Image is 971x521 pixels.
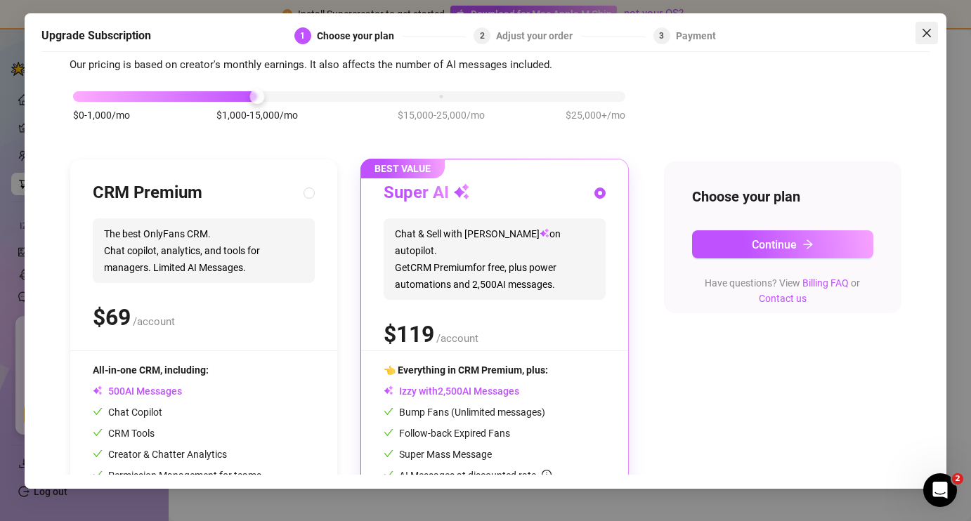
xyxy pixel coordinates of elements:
span: $ [93,304,131,331]
a: Billing FAQ [802,277,849,289]
span: $1,000-15,000/mo [216,107,298,123]
span: All-in-one CRM, including: [93,364,209,376]
div: Domain Overview [53,83,126,92]
img: tab_domain_overview_orange.svg [38,81,49,93]
h3: CRM Premium [93,182,202,204]
span: Chat Copilot [93,407,162,418]
span: Close [915,27,938,39]
img: logo_orange.svg [22,22,34,34]
span: Bump Fans (Unlimited messages) [384,407,545,418]
span: 2 [952,473,963,484]
span: 👈 Everything in CRM Premium, plus: [384,364,548,376]
span: CRM Tools [93,428,155,439]
a: Contact us [759,293,807,304]
div: v 4.0.25 [39,22,69,34]
h4: Choose your plan [692,187,874,206]
span: check [384,428,393,437]
span: Permission Management for teams [93,470,261,481]
span: close [921,27,932,39]
h3: Super AI [384,182,470,204]
h5: Upgrade Subscription [41,27,151,44]
span: 1 [300,31,305,41]
span: info-circle [542,470,552,480]
span: arrow-right [802,239,814,250]
span: Creator & Chatter Analytics [93,449,227,460]
div: Domain: [DOMAIN_NAME] [37,37,155,48]
span: check [93,470,103,480]
span: check [384,407,393,416]
span: check [93,407,103,416]
button: Continuearrow-right [692,230,874,258]
span: check [93,428,103,437]
span: Our pricing is based on creator's monthly earnings. It also affects the number of AI messages inc... [70,58,552,71]
span: $ [384,321,434,348]
div: Keywords by Traffic [155,83,237,92]
span: BEST VALUE [360,159,445,178]
span: $15,000-25,000/mo [398,107,485,123]
span: Have questions? View or [705,277,860,304]
span: Izzy with AI Messages [384,385,519,397]
span: The best OnlyFans CRM. Chat copilot, analytics, and tools for managers. Limited AI Messages. [93,218,315,283]
div: Payment [676,27,716,44]
span: $25,000+/mo [566,107,625,123]
span: /account [436,332,478,345]
span: check [93,449,103,459]
span: Continue [752,238,797,251]
span: /account [133,315,175,328]
span: Chat & Sell with [PERSON_NAME] on autopilot. Get CRM Premium for free, plus power automations and... [384,218,606,300]
button: Close [915,22,938,44]
div: Adjust your order [496,27,581,44]
span: Super Mass Message [384,449,492,460]
div: Choose your plan [317,27,403,44]
span: 2 [480,31,485,41]
span: AI Messages at discounted rate [399,470,552,481]
img: website_grey.svg [22,37,34,48]
img: tab_keywords_by_traffic_grey.svg [140,81,151,93]
span: AI Messages [93,385,182,397]
iframe: Intercom live chat [923,473,957,507]
span: check [384,449,393,459]
span: check [384,470,393,480]
span: 3 [659,31,664,41]
span: $0-1,000/mo [73,107,130,123]
span: Follow-back Expired Fans [384,428,510,439]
